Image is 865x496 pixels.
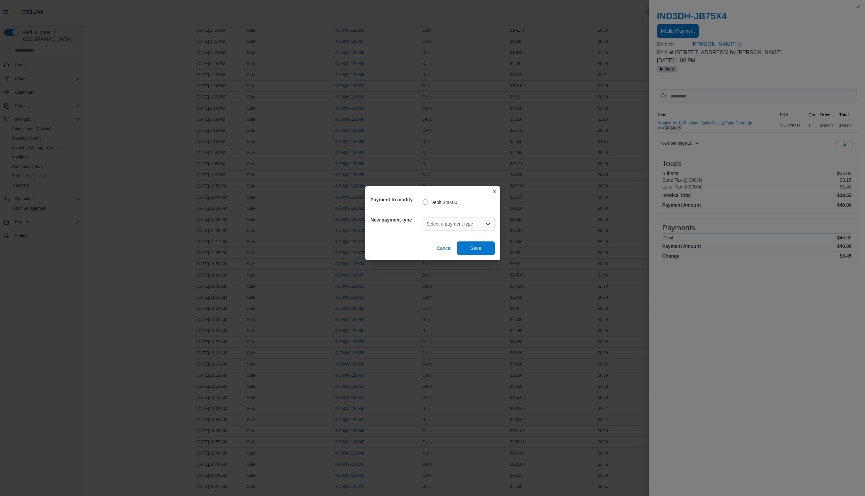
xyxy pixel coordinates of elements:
span: Cancel [437,245,452,252]
button: Save [457,241,495,255]
button: Cancel [434,241,454,255]
button: Closes this modal window [491,187,499,196]
h5: Payment to modify [371,193,421,206]
h5: New payment type [371,213,421,227]
button: Open list of options [485,221,491,227]
span: Save [470,245,481,252]
label: Debit $40.00 [423,198,457,206]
